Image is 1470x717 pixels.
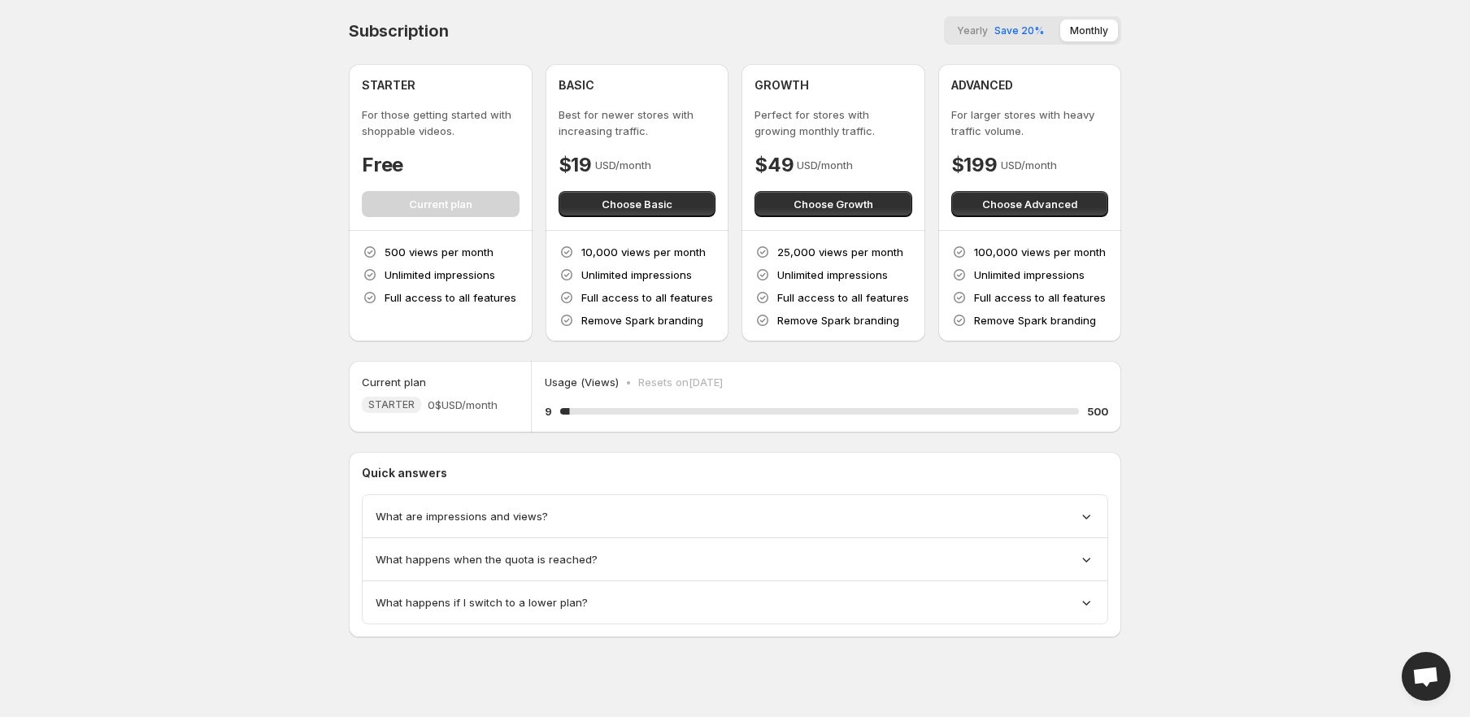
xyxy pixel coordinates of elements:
[385,289,516,306] p: Full access to all features
[974,244,1106,260] p: 100,000 views per month
[951,106,1109,139] p: For larger stores with heavy traffic volume.
[638,374,723,390] p: Resets on [DATE]
[1402,652,1450,701] div: Open chat
[362,465,1108,481] p: Quick answers
[559,152,592,178] h4: $19
[581,312,703,328] p: Remove Spark branding
[376,551,598,567] span: What happens when the quota is reached?
[797,157,853,173] p: USD/month
[974,289,1106,306] p: Full access to all features
[777,289,909,306] p: Full access to all features
[385,244,494,260] p: 500 views per month
[362,152,403,178] h4: Free
[755,191,912,217] button: Choose Growth
[794,196,873,212] span: Choose Growth
[559,77,594,93] h4: BASIC
[947,20,1054,41] button: YearlySave 20%
[602,196,672,212] span: Choose Basic
[777,312,899,328] p: Remove Spark branding
[1060,20,1118,41] button: Monthly
[545,374,619,390] p: Usage (Views)
[385,267,495,283] p: Unlimited impressions
[777,244,903,260] p: 25,000 views per month
[581,267,692,283] p: Unlimited impressions
[755,77,809,93] h4: GROWTH
[755,152,794,178] h4: $49
[362,77,415,93] h4: STARTER
[1087,403,1108,419] h5: 500
[755,106,912,139] p: Perfect for stores with growing monthly traffic.
[581,289,713,306] p: Full access to all features
[362,374,426,390] h5: Current plan
[368,398,415,411] span: STARTER
[349,21,449,41] h4: Subscription
[428,397,498,413] span: 0$ USD/month
[951,77,1013,93] h4: ADVANCED
[362,106,520,139] p: For those getting started with shoppable videos.
[957,24,988,37] span: Yearly
[625,374,632,390] p: •
[777,267,888,283] p: Unlimited impressions
[376,594,588,611] span: What happens if I switch to a lower plan?
[994,24,1044,37] span: Save 20%
[559,191,716,217] button: Choose Basic
[982,196,1077,212] span: Choose Advanced
[581,244,706,260] p: 10,000 views per month
[951,191,1109,217] button: Choose Advanced
[951,152,998,178] h4: $199
[595,157,651,173] p: USD/month
[974,312,1096,328] p: Remove Spark branding
[545,403,552,419] h5: 9
[1001,157,1057,173] p: USD/month
[559,106,716,139] p: Best for newer stores with increasing traffic.
[376,508,548,524] span: What are impressions and views?
[974,267,1085,283] p: Unlimited impressions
